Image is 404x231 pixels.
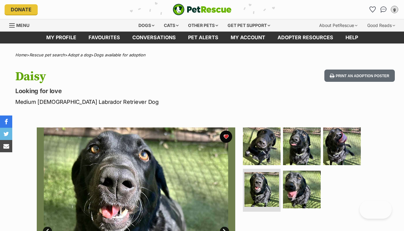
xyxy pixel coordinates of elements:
div: Other pets [184,19,222,32]
a: Adopter resources [271,32,339,44]
a: My profile [40,32,82,44]
iframe: Help Scout Beacon - Open [360,200,392,219]
a: Adopt a dog [68,52,91,57]
a: Pet alerts [182,32,225,44]
img: logo-e224e6f780fb5917bec1dbf3a21bbac754714ae5b6737aabdf751b685950b380.svg [173,4,232,15]
div: Get pet support [223,19,274,32]
a: PetRescue [173,4,232,15]
p: Looking for love [15,87,247,95]
img: Photo of Daisy [323,127,361,165]
a: Rescue pet search [29,52,65,57]
img: Photo of Daisy [244,172,279,207]
a: Menu [9,19,34,30]
button: Print an adoption poster [324,70,395,82]
button: favourite [220,131,232,143]
div: Good Reads [363,19,399,32]
a: My account [225,32,271,44]
a: Help [339,32,364,44]
img: Photo of Daisy [283,127,321,165]
a: Donate [5,4,38,15]
a: conversations [126,32,182,44]
a: Favourites [82,32,126,44]
span: Menu [16,23,29,28]
div: g [391,6,398,13]
h1: Daisy [15,70,247,84]
a: Conversations [379,5,388,14]
img: Photo of Daisy [283,171,321,208]
button: My account [390,5,399,14]
a: Home [15,52,27,57]
div: About PetRescue [315,19,362,32]
img: chat-41dd97257d64d25036548639549fe6c8038ab92f7586957e7f3b1b290dea8141.svg [380,6,387,13]
img: Photo of Daisy [243,127,281,165]
p: Medium [DEMOGRAPHIC_DATA] Labrador Retriever Dog [15,98,247,106]
ul: Account quick links [368,5,399,14]
div: Dogs [134,19,159,32]
a: Dogs available for adoption [94,52,145,57]
div: Cats [160,19,183,32]
a: Favourites [368,5,377,14]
